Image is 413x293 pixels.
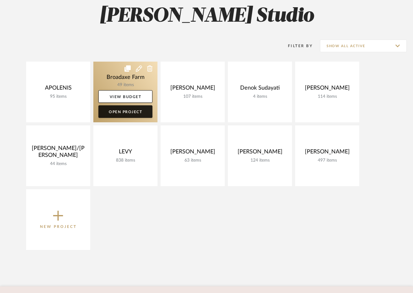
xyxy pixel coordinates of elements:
[98,148,152,158] div: LEVY
[233,85,287,94] div: Denok Sudayati
[26,189,90,250] button: New Project
[233,158,287,163] div: 124 items
[31,145,85,161] div: [PERSON_NAME]/[PERSON_NAME]
[31,94,85,99] div: 95 items
[166,85,220,94] div: [PERSON_NAME]
[233,148,287,158] div: [PERSON_NAME]
[300,158,354,163] div: 497 items
[98,90,152,103] a: View Budget
[300,85,354,94] div: [PERSON_NAME]
[98,158,152,163] div: 838 items
[40,224,77,230] p: New Project
[31,161,85,167] div: 44 items
[300,148,354,158] div: [PERSON_NAME]
[233,94,287,99] div: 4 items
[31,85,85,94] div: APOLENIS
[280,43,313,49] div: Filter By
[166,148,220,158] div: [PERSON_NAME]
[98,105,152,118] a: Open Project
[300,94,354,99] div: 114 items
[166,158,220,163] div: 63 items
[166,94,220,99] div: 107 items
